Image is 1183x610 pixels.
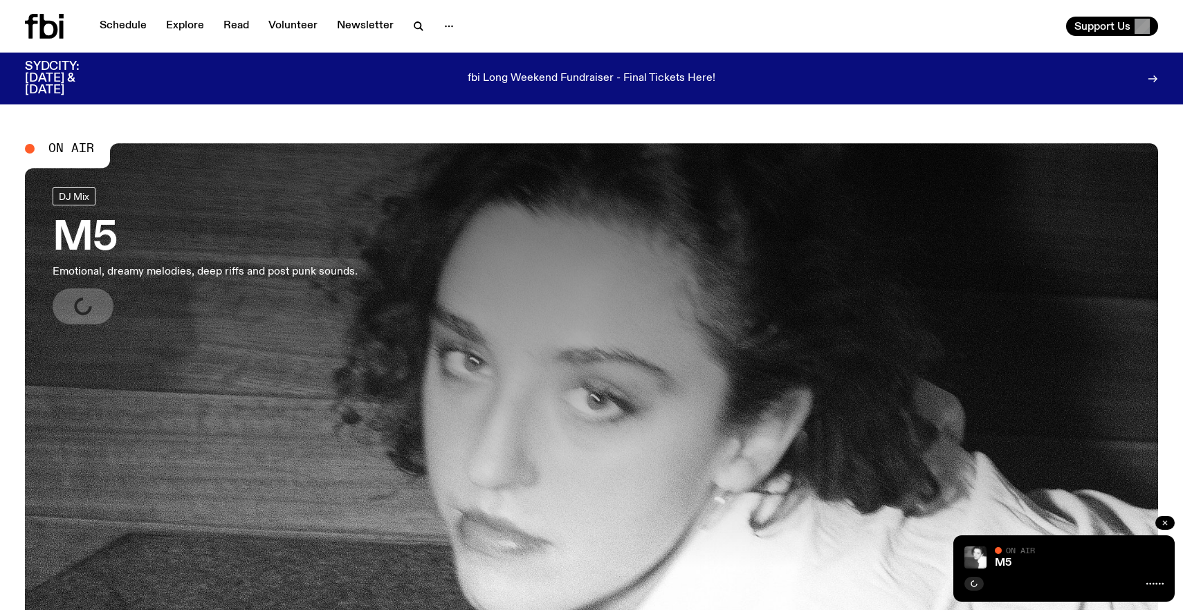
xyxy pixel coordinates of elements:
button: Support Us [1066,17,1158,36]
h3: M5 [53,219,358,258]
a: Volunteer [260,17,326,36]
span: On Air [1006,546,1035,555]
a: Explore [158,17,212,36]
h3: SYDCITY: [DATE] & [DATE] [25,61,113,96]
span: Support Us [1074,20,1130,33]
a: M5Emotional, dreamy melodies, deep riffs and post punk sounds. [53,187,358,324]
p: fbi Long Weekend Fundraiser - Final Tickets Here! [468,73,715,85]
p: Emotional, dreamy melodies, deep riffs and post punk sounds. [53,264,358,280]
a: Newsletter [329,17,402,36]
a: DJ Mix [53,187,95,205]
a: Read [215,17,257,36]
img: A black and white photo of Lilly wearing a white blouse and looking up at the camera. [964,546,987,569]
span: On Air [48,142,94,155]
a: Schedule [91,17,155,36]
span: DJ Mix [59,192,89,202]
a: M5 [995,557,1011,569]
